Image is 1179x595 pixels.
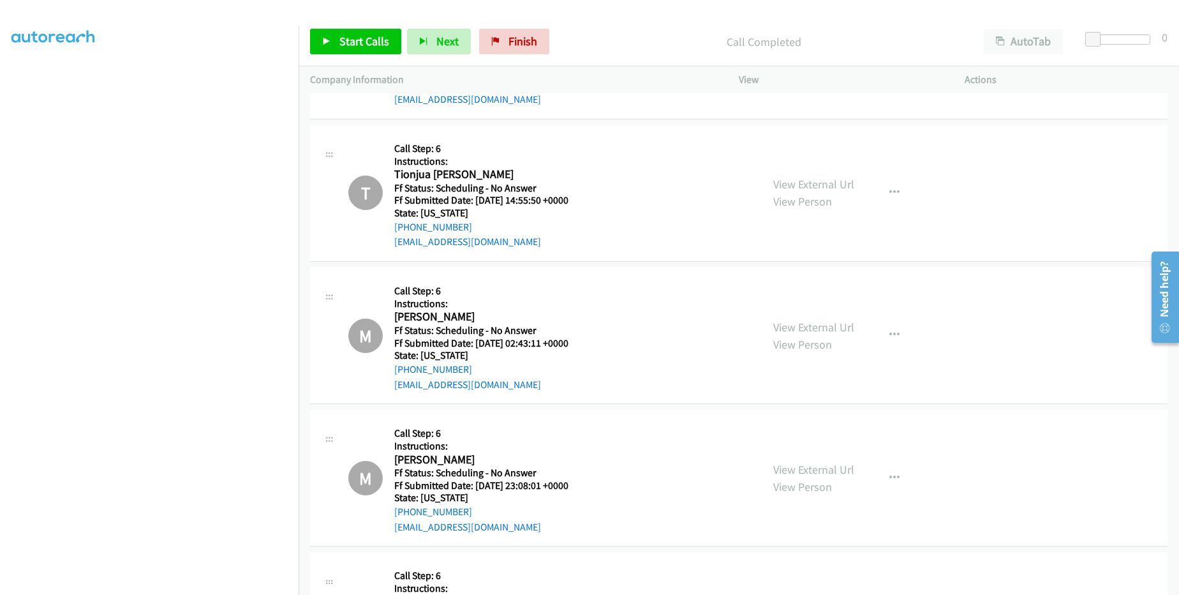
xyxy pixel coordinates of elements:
h5: State: [US_STATE] [394,207,568,220]
h5: Ff Status: Scheduling - No Answer [394,324,568,337]
p: Actions [965,72,1168,87]
div: Delay between calls (in seconds) [1092,34,1150,45]
div: The call has been skipped [348,176,383,210]
button: AutoTab [984,29,1063,54]
a: [EMAIL_ADDRESS][DOMAIN_NAME] [394,236,541,248]
div: The call has been skipped [348,461,383,495]
span: Next [436,34,459,49]
h5: Ff Status: Scheduling - No Answer [394,467,568,479]
a: [EMAIL_ADDRESS][DOMAIN_NAME] [394,93,541,105]
h1: M [348,461,383,495]
p: Company Information [310,72,716,87]
a: [EMAIL_ADDRESS][DOMAIN_NAME] [394,379,541,391]
p: View [739,72,942,87]
h5: Call Step: 6 [394,569,568,582]
a: [EMAIL_ADDRESS][DOMAIN_NAME] [394,521,541,533]
iframe: Resource Center [1142,246,1179,348]
span: Start Calls [339,34,389,49]
a: [PHONE_NUMBER] [394,506,472,518]
h5: Instructions: [394,440,568,453]
a: [PHONE_NUMBER] [394,363,472,375]
h5: Call Step: 6 [394,142,568,155]
h5: Ff Submitted Date: [DATE] 02:43:11 +0000 [394,337,568,350]
h1: M [348,319,383,353]
h2: [PERSON_NAME] [394,310,568,324]
button: Next [407,29,471,54]
h5: Ff Status: Scheduling - No Answer [394,182,568,195]
a: View Person [773,194,832,209]
a: Start Calls [310,29,401,54]
h5: Instructions: [394,297,568,310]
h5: Ff Submitted Date: [DATE] 14:55:50 +0000 [394,194,568,207]
h5: Instructions: [394,155,568,168]
h5: Instructions: [394,582,568,595]
h5: Call Step: 6 [394,285,568,297]
div: 0 [1162,29,1168,46]
a: View External Url [773,177,854,192]
a: View External Url [773,320,854,335]
h2: Tionjua [PERSON_NAME] [394,167,568,182]
span: Finish [508,34,537,49]
div: The call has been skipped [348,319,383,353]
h2: [PERSON_NAME] [394,453,568,467]
h5: Ff Submitted Date: [DATE] 23:08:01 +0000 [394,479,568,492]
h5: State: [US_STATE] [394,349,568,362]
h5: State: [US_STATE] [394,492,568,504]
a: Finish [479,29,549,54]
a: View Person [773,479,832,494]
p: Call Completed [567,33,961,50]
a: View External Url [773,462,854,477]
a: View Person [773,337,832,352]
a: [PHONE_NUMBER] [394,221,472,233]
h1: T [348,176,383,210]
h5: Call Step: 6 [394,427,568,440]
